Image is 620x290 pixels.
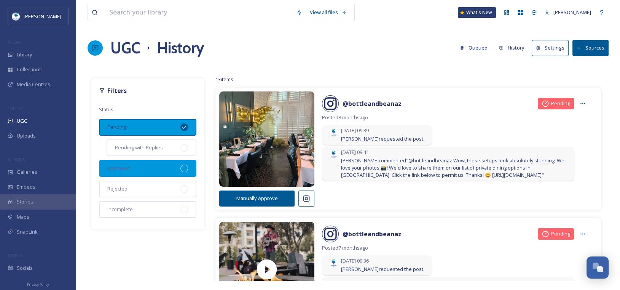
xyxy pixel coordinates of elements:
span: Galleries [17,168,37,176]
a: Settings [532,40,572,56]
span: Posted 7 months ago [322,244,590,252]
a: Privacy Policy [27,279,49,288]
button: Queued [456,40,491,55]
span: UGC [17,117,27,125]
span: Stories [17,198,33,205]
strong: Filters [107,87,127,95]
span: [PERSON_NAME] requested the post. [341,135,424,143]
a: @bottleandbeanaz [343,99,402,108]
span: Maps [17,213,29,221]
h1: History [157,37,204,59]
span: [DATE] 09:41 [341,149,567,156]
strong: @ bottleandbeanaz [343,99,402,108]
span: SOCIALS [8,253,23,258]
span: [PERSON_NAME] requested the post. [341,266,424,273]
span: Privacy Policy [27,282,49,287]
a: @bottleandbeanaz [343,229,402,239]
span: [PERSON_NAME] [24,13,61,20]
img: download.jpeg [330,259,337,267]
span: Library [17,51,32,58]
span: [PERSON_NAME] [553,9,591,16]
a: History [495,40,532,55]
span: Socials [17,264,33,272]
a: UGC [110,37,140,59]
span: SnapLink [17,228,38,236]
img: download.jpeg [12,13,20,20]
span: Incomplete [107,206,133,213]
span: Media Centres [17,81,50,88]
span: Embeds [17,183,35,191]
span: COLLECT [8,106,24,111]
button: Sources [572,40,609,56]
button: Settings [532,40,569,56]
span: [PERSON_NAME] commented "@bottleandbeanaz Wow, these setups look absolutely stunning! We love you... [341,157,567,179]
span: Pending [551,100,570,107]
a: [PERSON_NAME] [541,5,595,20]
span: Pending with Replies [115,144,163,151]
span: Posted 8 months ago [322,114,590,121]
span: Rejected [107,185,128,192]
button: History [495,40,528,55]
img: download.jpeg [330,129,337,136]
span: Approved [107,165,130,172]
img: 473757804_18019774226651954_8963514445562685076_n.jpg [219,82,314,196]
a: Queued [456,40,495,55]
a: View all files [306,5,351,20]
button: Manually Approve [219,191,295,206]
span: [DATE] 09:39 [341,127,424,134]
span: Collections [17,66,42,73]
img: download.jpeg [330,151,337,158]
span: [DATE] 09:37 [341,279,567,286]
span: [DATE] 09:36 [341,257,424,264]
input: Search your library [105,4,292,21]
a: What's New [458,7,496,18]
span: Uploads [17,132,36,139]
span: WIDGETS [8,157,25,162]
span: Pending [551,230,570,237]
strong: @ bottleandbeanaz [343,230,402,238]
button: Open Chat [587,256,609,279]
span: Status [99,106,113,113]
span: Pending [107,123,126,131]
span: MEDIA [8,39,21,45]
img: download.jpeg [330,281,337,288]
span: 13 items [215,76,233,83]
